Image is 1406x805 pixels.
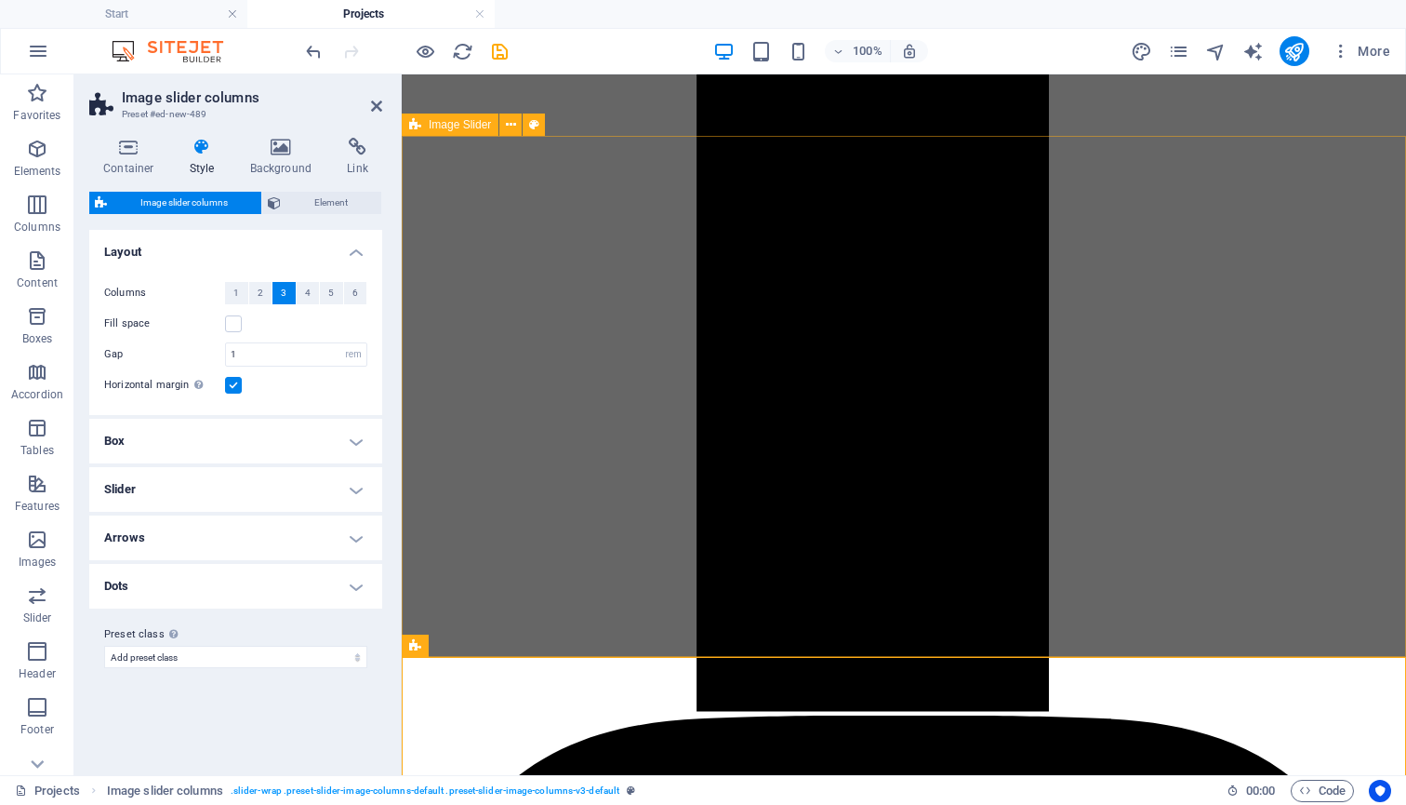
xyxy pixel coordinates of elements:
h4: Projects [247,4,495,24]
i: Design (Ctrl+Alt+Y) [1131,41,1152,62]
h4: Background [236,138,334,177]
p: Accordion [11,387,63,402]
span: 1 [233,282,239,304]
span: Image Slider [429,119,491,130]
span: 00 00 [1246,780,1275,802]
button: Click here to leave preview mode and continue editing [414,40,436,62]
span: 6 [352,282,358,304]
span: . slider-wrap .preset-slider-image-columns-default .preset-slider-image-columns-v3-default [231,780,619,802]
img: Editor Logo [107,40,246,62]
p: Features [15,499,60,514]
a: Click to cancel selection. Double-click to open Pages [15,780,80,802]
h4: Arrows [89,516,382,560]
button: 6 [344,282,367,304]
button: More [1324,36,1398,66]
label: Horizontal margin [104,374,225,396]
p: Tables [20,443,54,458]
h4: Container [89,138,176,177]
p: Boxes [22,331,53,346]
button: Usercentrics [1369,780,1391,802]
button: navigator [1205,40,1227,62]
span: Click to select. Double-click to edit [107,780,223,802]
button: 5 [320,282,343,304]
h3: Preset #ed-new-489 [122,106,345,123]
h2: Image slider columns [122,89,382,106]
label: Fill space [104,313,225,335]
button: 1 [225,282,248,304]
button: design [1131,40,1153,62]
h4: Dots [89,564,382,609]
label: Columns [104,282,225,304]
span: 2 [258,282,263,304]
h4: Box [89,419,382,463]
span: 5 [328,282,334,304]
h6: Session time [1227,780,1276,802]
button: 2 [249,282,272,304]
span: 3 [281,282,286,304]
p: Favorites [13,108,60,123]
p: Content [17,275,58,290]
button: Code [1291,780,1354,802]
p: Columns [14,220,60,235]
span: Element [286,192,376,214]
button: save [488,40,511,62]
p: Images [19,555,57,570]
p: Elements [14,164,61,179]
h4: Style [176,138,236,177]
i: Undo: Add element (Ctrl+Z) [303,41,325,62]
nav: breadcrumb [107,780,635,802]
i: AI Writer [1242,41,1264,62]
h4: Layout [89,230,382,263]
label: Preset class [104,624,367,646]
span: Code [1299,780,1346,802]
h6: 100% [853,40,882,62]
button: undo [302,40,325,62]
i: On resize automatically adjust zoom level to fit chosen device. [901,43,918,60]
button: 100% [825,40,891,62]
button: 3 [272,282,296,304]
p: Slider [23,610,52,625]
h4: Link [333,138,382,177]
p: Footer [20,722,54,737]
button: Element [262,192,381,214]
button: 4 [297,282,320,304]
label: Gap [104,349,225,359]
button: pages [1168,40,1190,62]
i: Publish [1283,41,1305,62]
span: More [1332,42,1390,60]
i: Save (Ctrl+S) [489,41,511,62]
i: Pages (Ctrl+Alt+S) [1168,41,1189,62]
i: This element is a customizable preset [627,785,635,796]
p: Header [19,666,56,681]
i: Navigator [1205,41,1227,62]
button: Image slider columns [89,192,261,214]
button: publish [1280,36,1309,66]
span: : [1259,784,1262,798]
span: Image slider columns [113,192,256,214]
button: reload [451,40,473,62]
h4: Slider [89,467,382,512]
button: text_generator [1242,40,1265,62]
span: 4 [305,282,311,304]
